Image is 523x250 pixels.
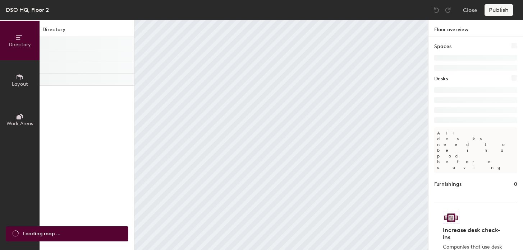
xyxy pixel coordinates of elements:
button: Close [463,4,477,16]
p: All desks need to be in a pod before saving [434,127,517,173]
h1: Directory [40,26,134,37]
div: DSO HQ, Floor 2 [6,5,49,14]
h4: Increase desk check-ins [443,227,504,241]
span: Directory [9,42,31,48]
h1: Desks [434,75,448,83]
h1: Floor overview [428,20,523,37]
h1: 0 [514,180,517,188]
h1: Furnishings [434,180,462,188]
img: Redo [444,6,451,14]
canvas: Map [134,20,428,250]
img: Undo [433,6,440,14]
span: Layout [12,81,28,87]
img: Sticker logo [443,212,459,224]
span: Loading map ... [23,230,60,238]
span: Work Areas [6,121,33,127]
h1: Spaces [434,43,451,51]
